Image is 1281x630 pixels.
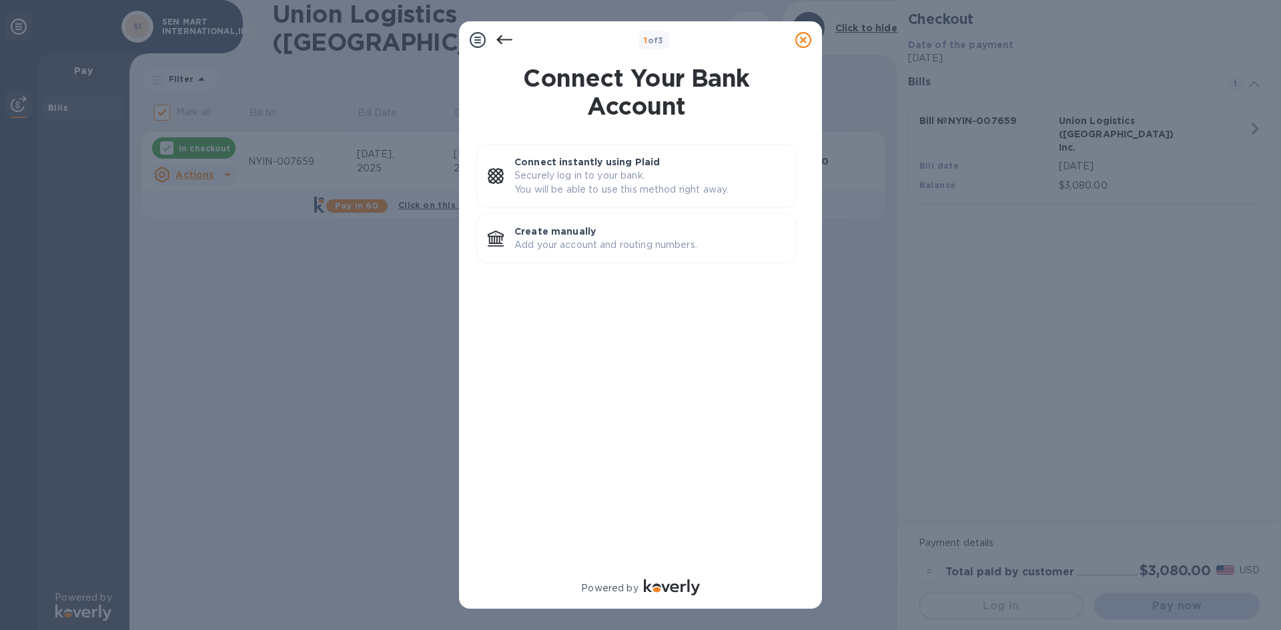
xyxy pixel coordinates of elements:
[644,35,647,45] span: 1
[514,238,785,252] p: Add your account and routing numbers.
[514,169,785,197] p: Securely log in to your bank. You will be able to use this method right away.
[644,579,700,595] img: Logo
[471,64,802,120] h1: Connect Your Bank Account
[514,225,785,238] p: Create manually
[644,35,664,45] b: of 3
[581,581,638,595] p: Powered by
[514,155,785,169] p: Connect instantly using Plaid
